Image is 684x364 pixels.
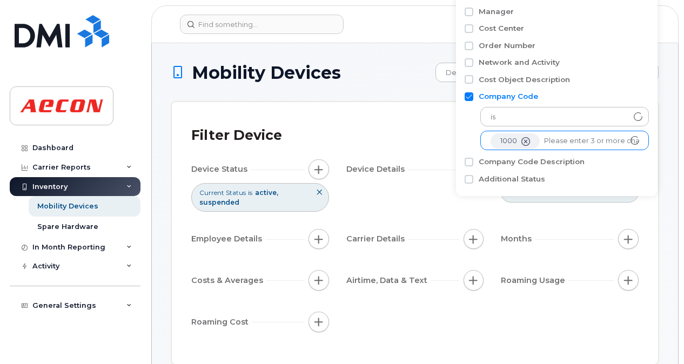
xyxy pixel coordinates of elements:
label: Company Code Description [479,157,585,167]
span: Carrier Details [346,233,408,245]
label: Order Number [479,41,535,51]
span: Months [501,233,535,245]
span: Roaming Cost [191,316,252,328]
span: Roaming Usage [501,275,568,286]
label: Cost Center [479,23,524,33]
span: Devices [436,63,484,83]
label: Network and Activity [479,57,560,68]
label: Cost Object Description [479,75,570,85]
li: 1000 [491,133,540,149]
span: 1000 [500,136,517,146]
span: Device Details [346,164,408,175]
span: Costs & Averages [191,275,266,286]
span: Mobility Devices [192,63,341,82]
label: Manager [479,6,514,17]
span: is [248,188,252,197]
span: active [255,188,278,197]
span: is [481,107,628,127]
span: Employee Details [191,233,265,245]
div: Filter Device [191,122,282,150]
span: suspended [199,198,239,206]
span: Airtime, Data & Text [346,275,431,286]
input: Please enter 3 or more characters [544,136,639,146]
label: Additional Status [479,174,545,184]
span: Current Status [199,188,246,197]
label: Company Code [479,91,538,102]
span: Device Status [191,164,251,175]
